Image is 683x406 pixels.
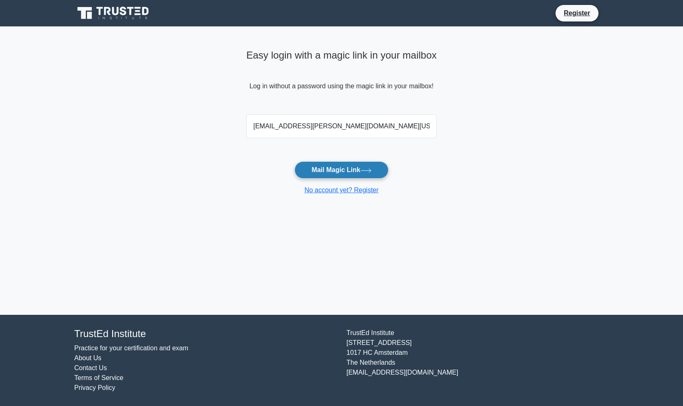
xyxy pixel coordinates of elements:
[559,8,595,18] a: Register
[74,384,115,391] a: Privacy Policy
[74,328,337,340] h4: TrustEd Institute
[294,161,388,179] button: Mail Magic Link
[74,374,123,381] a: Terms of Service
[246,114,437,138] input: Email
[74,354,101,361] a: About Us
[74,364,107,371] a: Contact Us
[246,46,437,111] div: Log in without a password using the magic link in your mailbox!
[341,328,614,393] div: TrustEd Institute [STREET_ADDRESS] 1017 HC Amsterdam The Netherlands [EMAIL_ADDRESS][DOMAIN_NAME]
[246,50,437,61] h4: Easy login with a magic link in your mailbox
[74,345,188,352] a: Practice for your certification and exam
[304,186,379,194] a: No account yet? Register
